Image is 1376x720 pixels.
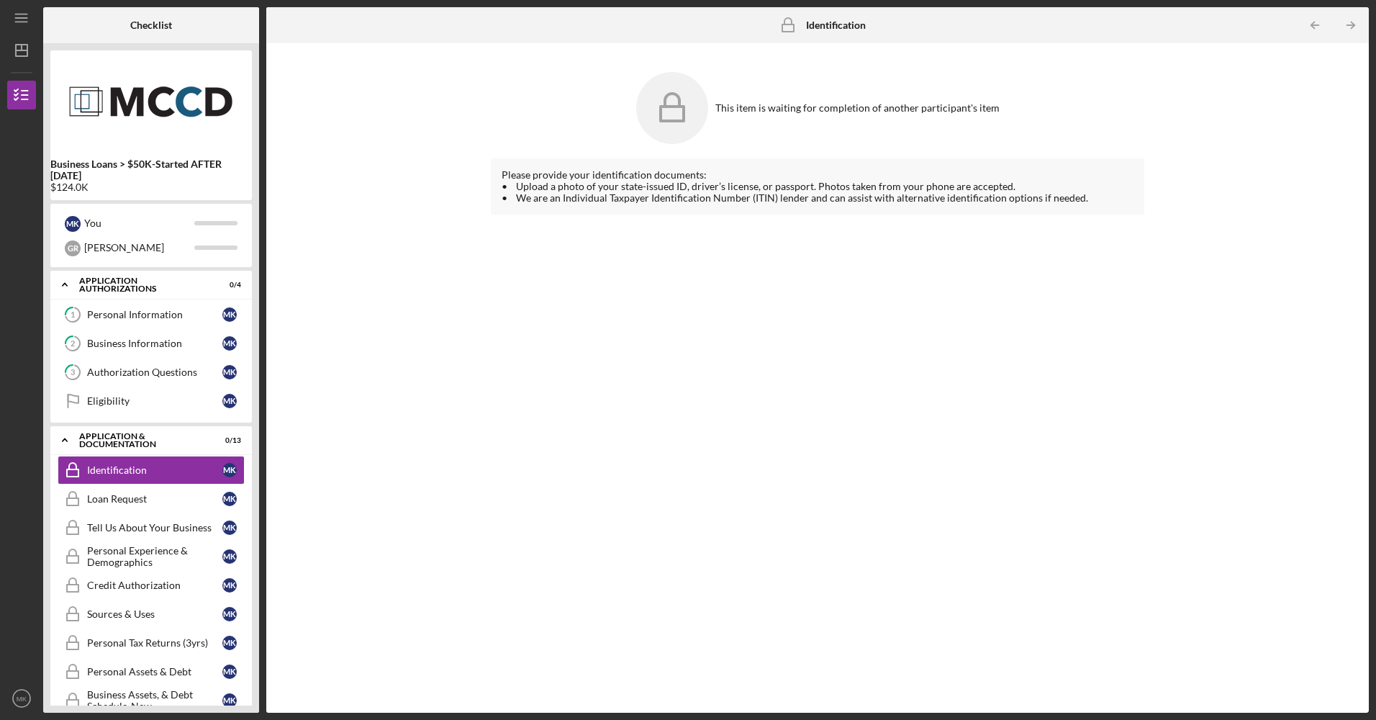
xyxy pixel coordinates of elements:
[84,235,194,260] div: [PERSON_NAME]
[50,181,252,193] div: $124.0K
[715,102,1000,114] div: This item is waiting for completion of another participant's item
[87,637,222,649] div: Personal Tax Returns (3yrs)
[58,300,245,329] a: 1Personal InformationMK
[79,276,205,293] div: Application Authorizations
[215,281,241,289] div: 0 / 4
[17,695,27,703] text: MK
[58,542,245,571] a: Personal Experience & DemographicsMK
[50,158,252,181] b: Business Loans > $50K-Started AFTER [DATE]
[58,485,245,513] a: Loan RequestMK
[58,513,245,542] a: Tell Us About Your BusinessMK
[222,365,237,379] div: M K
[50,58,252,144] img: Product logo
[7,684,36,713] button: MK
[130,19,172,31] b: Checklist
[222,336,237,351] div: M K
[222,549,237,564] div: M K
[71,339,75,348] tspan: 2
[222,307,237,322] div: M K
[222,492,237,506] div: M K
[87,395,222,407] div: Eligibility
[222,693,237,708] div: M K
[87,493,222,505] div: Loan Request
[806,19,866,31] b: Identification
[79,432,205,449] div: Application & Documentation
[215,436,241,445] div: 0 / 13
[87,522,222,534] div: Tell Us About Your Business
[222,607,237,621] div: M K
[87,366,222,378] div: Authorization Questions
[87,309,222,320] div: Personal Information
[222,463,237,477] div: M K
[222,578,237,593] div: M K
[87,689,222,712] div: Business Assets, & Debt Schedule-New
[502,169,1133,204] div: Please provide your identification documents: • Upload a photo of your state-issued ID, driver’s ...
[84,211,194,235] div: You
[87,464,222,476] div: Identification
[58,329,245,358] a: 2Business InformationMK
[65,216,81,232] div: M K
[87,666,222,678] div: Personal Assets & Debt
[71,368,75,377] tspan: 3
[58,657,245,686] a: Personal Assets & DebtMK
[58,456,245,485] a: IdentificationMK
[71,310,75,320] tspan: 1
[222,665,237,679] div: M K
[222,636,237,650] div: M K
[58,387,245,415] a: EligibilityMK
[65,240,81,256] div: G R
[58,600,245,629] a: Sources & UsesMK
[87,608,222,620] div: Sources & Uses
[222,394,237,408] div: M K
[222,521,237,535] div: M K
[58,571,245,600] a: Credit AuthorizationMK
[58,629,245,657] a: Personal Tax Returns (3yrs)MK
[58,686,245,715] a: Business Assets, & Debt Schedule-NewMK
[87,338,222,349] div: Business Information
[58,358,245,387] a: 3Authorization QuestionsMK
[87,545,222,568] div: Personal Experience & Demographics
[87,580,222,591] div: Credit Authorization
